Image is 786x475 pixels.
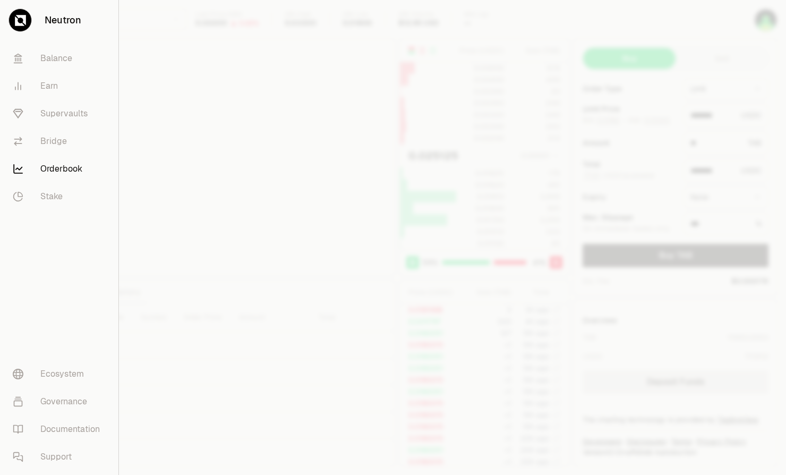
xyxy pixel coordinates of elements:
a: Orderbook [4,155,114,183]
a: Ecosystem [4,360,114,388]
a: Bridge [4,128,114,155]
a: Support [4,443,114,471]
a: Documentation [4,415,114,443]
a: Balance [4,45,114,72]
a: Earn [4,72,114,100]
a: Stake [4,183,114,210]
a: Governance [4,388,114,415]
a: Supervaults [4,100,114,128]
